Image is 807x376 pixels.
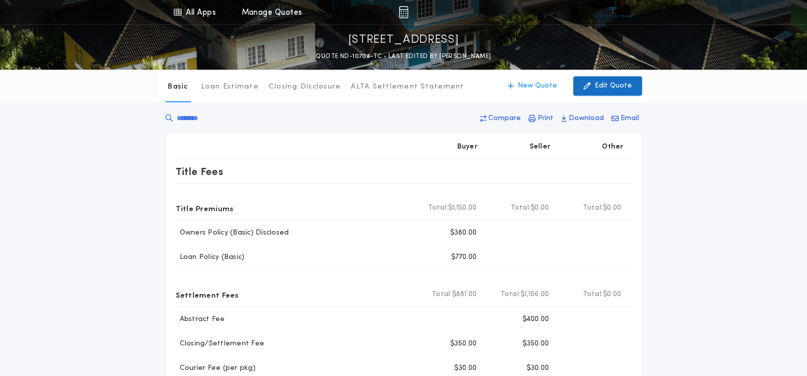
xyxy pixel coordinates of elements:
[602,142,623,152] p: Other
[176,363,256,373] p: Courier Fee (per pkg)
[348,32,459,48] p: [STREET_ADDRESS]
[583,290,603,300] b: Total:
[603,203,621,213] span: $0.00
[497,76,567,96] button: New Quote
[351,82,464,92] p: ALTA Settlement Statement
[595,81,632,91] p: Edit Quote
[520,290,549,300] span: $1,156.00
[432,290,452,300] b: Total:
[454,363,477,373] p: $30.00
[448,203,477,213] span: $1,150.00
[168,82,188,92] p: Basic
[176,286,239,303] p: Settlement Fees
[316,51,491,62] p: QUOTE ND-10708-TC - LAST EDITED BY [PERSON_NAME]
[538,113,553,124] p: Print
[522,339,549,349] p: $350.00
[522,314,549,325] p: $400.00
[603,290,621,300] span: $0.00
[573,76,642,96] button: Edit Quote
[428,203,449,213] b: Total:
[457,142,478,152] p: Buyer
[201,82,259,92] p: Loan Estimate
[488,113,521,124] p: Compare
[530,142,551,152] p: Seller
[621,113,639,124] p: Email
[269,82,341,92] p: Closing Disclosure
[500,290,521,300] b: Total:
[511,203,531,213] b: Total:
[450,228,477,238] p: $380.00
[399,6,408,18] img: img
[176,252,245,263] p: Loan Policy (Basic)
[531,203,549,213] span: $0.00
[525,109,556,128] button: Print
[451,252,477,263] p: $770.00
[526,363,549,373] p: $30.00
[569,113,604,124] p: Download
[558,109,607,128] button: Download
[176,228,289,238] p: Owners Policy (Basic) Disclosed
[176,339,265,349] p: Closing/Settlement Fee
[608,109,642,128] button: Email
[452,290,477,300] span: $881.00
[594,7,632,17] img: vs-icon
[518,81,557,91] p: New Quote
[583,203,603,213] b: Total:
[176,314,225,325] p: Abstract Fee
[450,339,477,349] p: $350.00
[477,109,524,128] button: Compare
[176,200,234,216] p: Title Premiums
[176,163,224,180] p: Title Fees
